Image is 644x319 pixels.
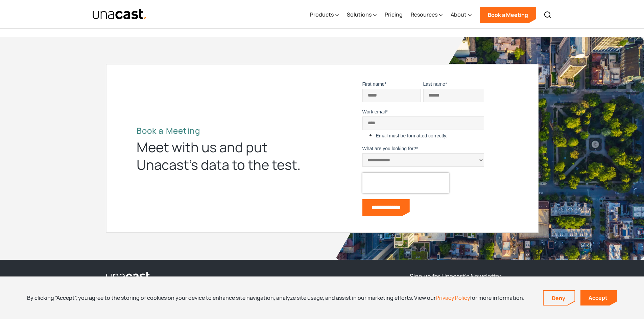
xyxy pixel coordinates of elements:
[411,10,437,19] div: Resources
[436,294,470,301] a: Privacy Policy
[92,8,147,20] a: home
[411,1,443,29] div: Resources
[27,294,524,301] div: By clicking “Accept”, you agree to the storing of cookies on your device to enhance site navigati...
[376,132,484,139] label: Email must be formatted correctly.
[423,81,445,87] span: Last name
[385,1,403,29] a: Pricing
[480,7,536,23] a: Book a Meeting
[410,271,501,282] h3: Sign up for Unacast's Newsletter
[362,146,416,151] span: What are you looking for?
[362,173,449,193] iframe: reCAPTCHA
[451,1,472,29] div: About
[310,10,334,19] div: Products
[335,37,644,260] img: bird's eye view of the city
[362,81,385,87] span: First name
[580,290,617,305] a: Accept
[451,10,467,19] div: About
[92,8,147,20] img: Unacast text logo
[106,271,354,282] a: link to the homepage
[137,126,312,136] h2: Book a Meeting
[106,271,153,282] img: Unacast logo
[310,1,339,29] div: Products
[347,1,377,29] div: Solutions
[544,11,552,19] img: Search icon
[137,138,312,174] div: Meet with us and put Unacast’s data to the test.
[544,291,575,305] a: Deny
[362,109,386,114] span: Work email
[347,10,372,19] div: Solutions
